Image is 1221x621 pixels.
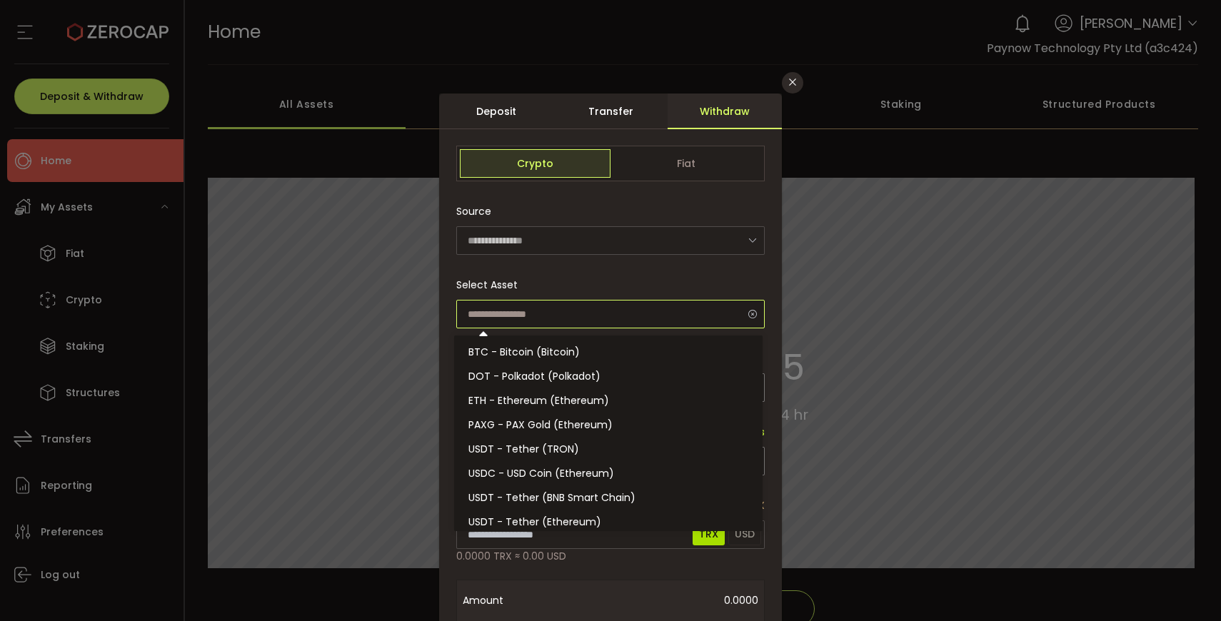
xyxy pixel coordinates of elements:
div: Transfer [553,94,668,129]
span: USDT - Tether (Ethereum) [468,515,601,529]
span: DOT - Polkadot (Polkadot) [468,369,601,383]
span: USDC - USD Coin (Ethereum) [468,466,614,480]
label: Select Asset [456,278,526,292]
span: Crypto [460,149,610,178]
span: 0.0000 [577,586,758,615]
button: Close [782,72,803,94]
span: 0.0000 TRX ≈ 0.00 USD [456,549,566,564]
span: Source [456,197,491,226]
div: Withdraw [668,94,782,129]
div: Deposit [439,94,553,129]
span: Fiat [610,149,761,178]
span: Amount [463,586,577,615]
span: USDT - Tether (BNB Smart Chain) [468,490,635,505]
span: PAXG - PAX Gold (Ethereum) [468,418,613,432]
span: USDT - Tether (TRON) [468,442,579,456]
span: ETH - Ethereum (Ethereum) [468,393,609,408]
iframe: Chat Widget [1150,552,1221,621]
span: USD [728,522,761,545]
span: BTC - Bitcoin (Bitcoin) [468,345,580,359]
span: TRX [693,522,725,545]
